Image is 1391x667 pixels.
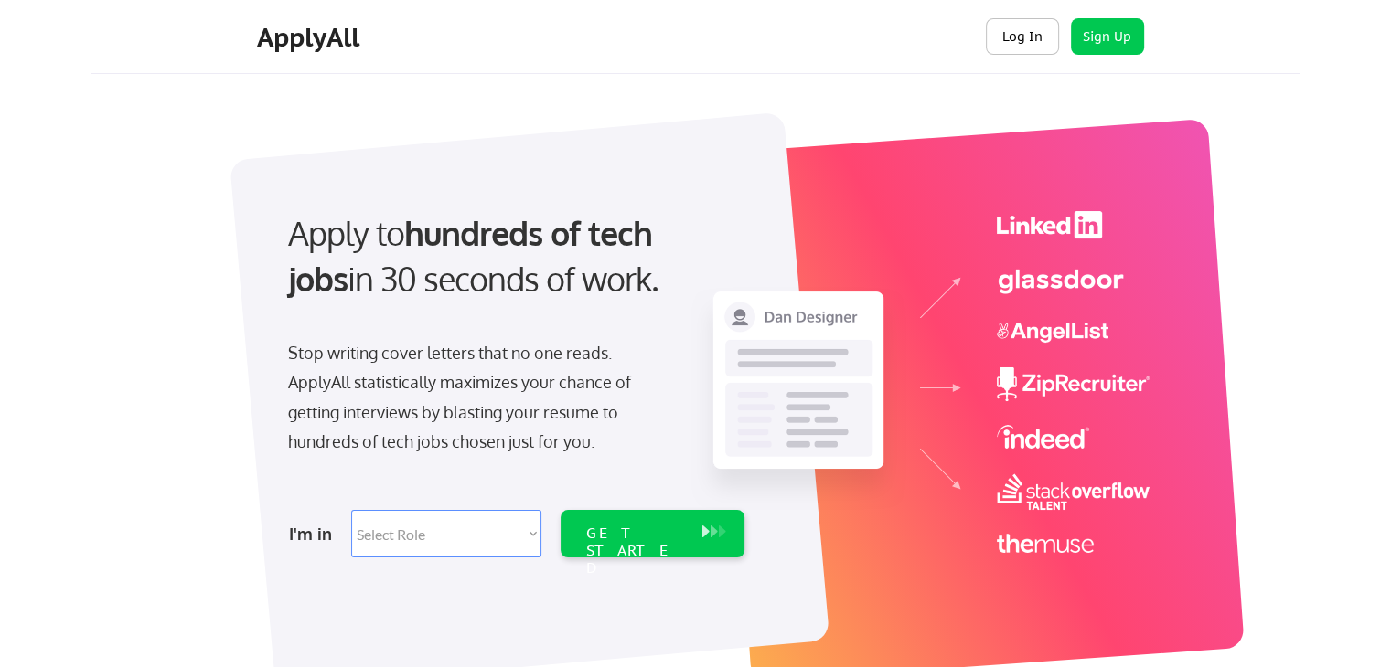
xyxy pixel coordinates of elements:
[1071,18,1144,55] button: Sign Up
[289,519,340,548] div: I'm in
[288,338,664,457] div: Stop writing cover letters that no one reads. ApplyAll statistically maximizes your chance of get...
[586,524,684,577] div: GET STARTED
[288,210,737,302] div: Apply to in 30 seconds of work.
[257,22,365,53] div: ApplyAll
[986,18,1059,55] button: Log In
[288,212,660,299] strong: hundreds of tech jobs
